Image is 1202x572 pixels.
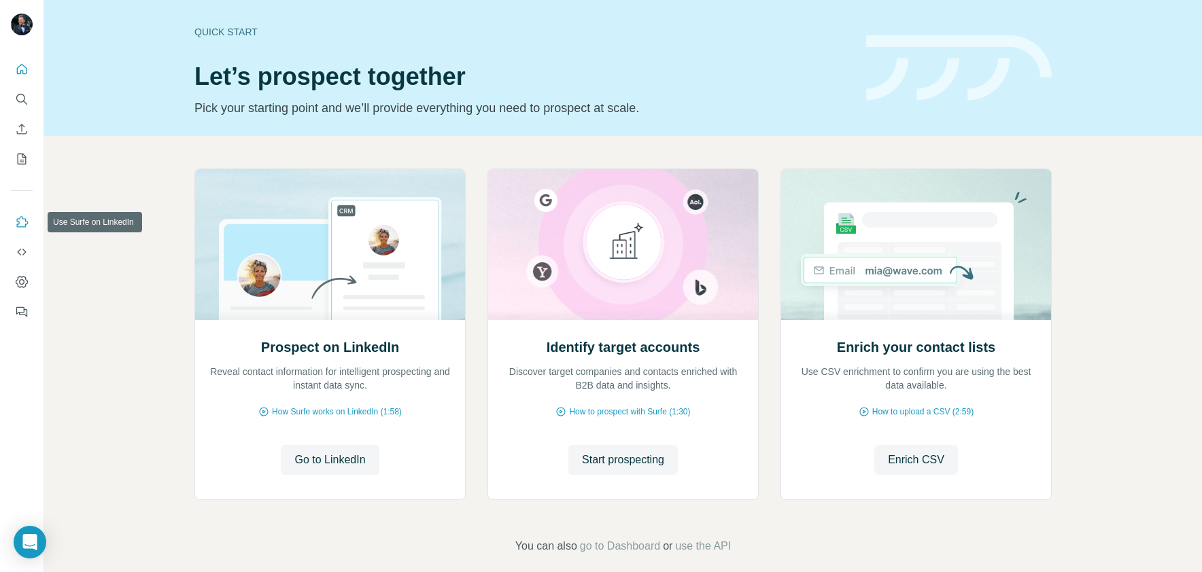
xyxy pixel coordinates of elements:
span: or [663,538,672,554]
button: Use Surfe API [11,240,33,264]
button: Use Surfe on LinkedIn [11,210,33,234]
button: My lists [11,147,33,171]
button: Start prospecting [568,445,678,475]
button: Quick start [11,57,33,82]
button: use the API [675,538,731,554]
h2: Enrich your contact lists [837,338,995,357]
img: Prospect on LinkedIn [194,169,466,320]
span: Enrich CSV [888,452,944,468]
button: go to Dashboard [580,538,660,554]
h1: Let’s prospect together [194,63,850,90]
button: Search [11,87,33,111]
p: Use CSV enrichment to confirm you are using the best data available. [795,365,1037,392]
button: Go to LinkedIn [281,445,379,475]
img: banner [866,35,1052,101]
p: Reveal contact information for intelligent prospecting and instant data sync. [209,365,451,392]
p: Pick your starting point and we’ll provide everything you need to prospect at scale. [194,99,850,118]
button: Enrich CSV [874,445,958,475]
span: Start prospecting [582,452,664,468]
span: You can also [515,538,577,554]
div: Quick start [194,25,850,39]
h2: Prospect on LinkedIn [261,338,399,357]
img: Enrich your contact lists [780,169,1052,320]
div: Open Intercom Messenger [14,526,46,558]
span: How to prospect with Surfe (1:30) [569,406,690,418]
button: Dashboard [11,270,33,294]
button: Enrich CSV [11,117,33,141]
span: How to upload a CSV (2:59) [872,406,974,418]
img: Avatar [11,14,33,35]
h2: Identify target accounts [547,338,700,357]
img: Identify target accounts [487,169,759,320]
button: Feedback [11,300,33,324]
span: How Surfe works on LinkedIn (1:58) [272,406,402,418]
span: Go to LinkedIn [294,452,365,468]
p: Discover target companies and contacts enriched with B2B data and insights. [502,365,744,392]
